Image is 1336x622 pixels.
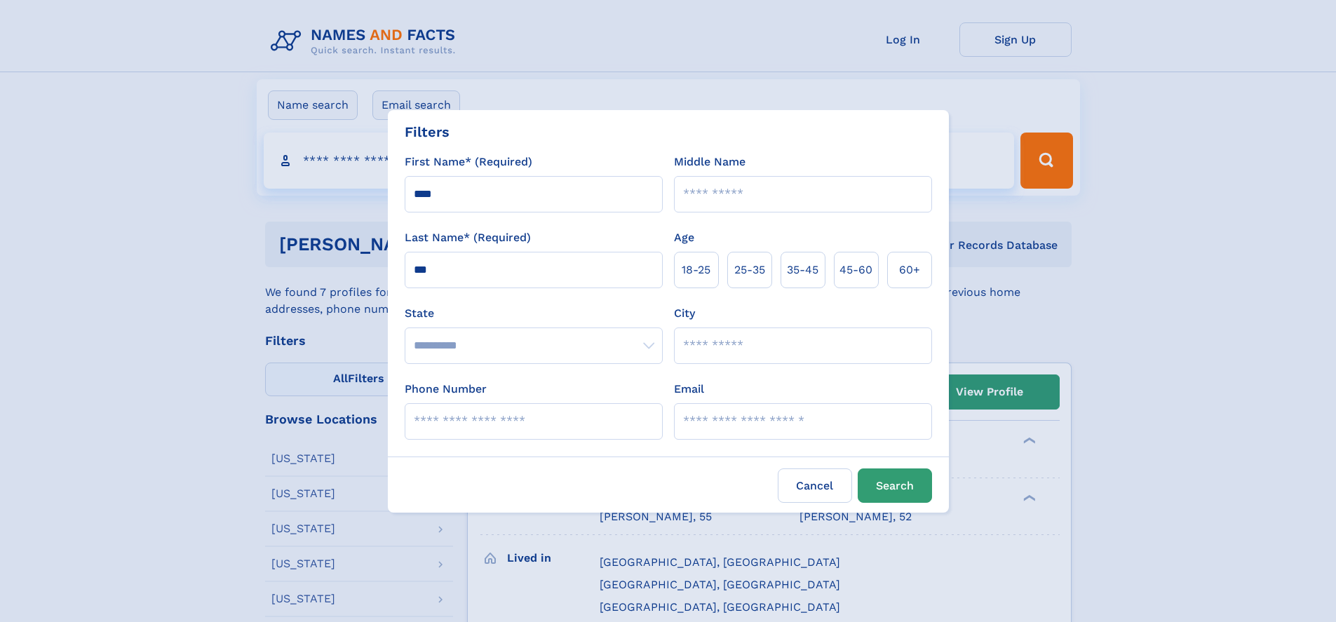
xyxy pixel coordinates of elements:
[858,468,932,503] button: Search
[682,262,710,278] span: 18‑25
[405,229,531,246] label: Last Name* (Required)
[405,381,487,398] label: Phone Number
[405,121,450,142] div: Filters
[839,262,872,278] span: 45‑60
[778,468,852,503] label: Cancel
[734,262,765,278] span: 25‑35
[674,229,694,246] label: Age
[674,305,695,322] label: City
[405,154,532,170] label: First Name* (Required)
[899,262,920,278] span: 60+
[405,305,663,322] label: State
[674,154,745,170] label: Middle Name
[674,381,704,398] label: Email
[787,262,818,278] span: 35‑45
